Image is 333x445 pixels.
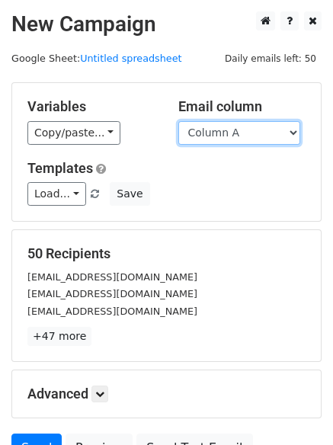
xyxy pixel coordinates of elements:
small: [EMAIL_ADDRESS][DOMAIN_NAME] [27,288,197,299]
h5: Email column [178,98,306,115]
a: Daily emails left: 50 [219,53,322,64]
a: Untitled spreadsheet [80,53,181,64]
button: Save [110,182,149,206]
a: Templates [27,160,93,176]
span: Daily emails left: 50 [219,50,322,67]
small: Google Sheet: [11,53,182,64]
iframe: Chat Widget [257,372,333,445]
h5: 50 Recipients [27,245,306,262]
a: Load... [27,182,86,206]
a: Copy/paste... [27,121,120,145]
h5: Variables [27,98,155,115]
a: +47 more [27,327,91,346]
small: [EMAIL_ADDRESS][DOMAIN_NAME] [27,271,197,283]
small: [EMAIL_ADDRESS][DOMAIN_NAME] [27,306,197,317]
h5: Advanced [27,386,306,402]
h2: New Campaign [11,11,322,37]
